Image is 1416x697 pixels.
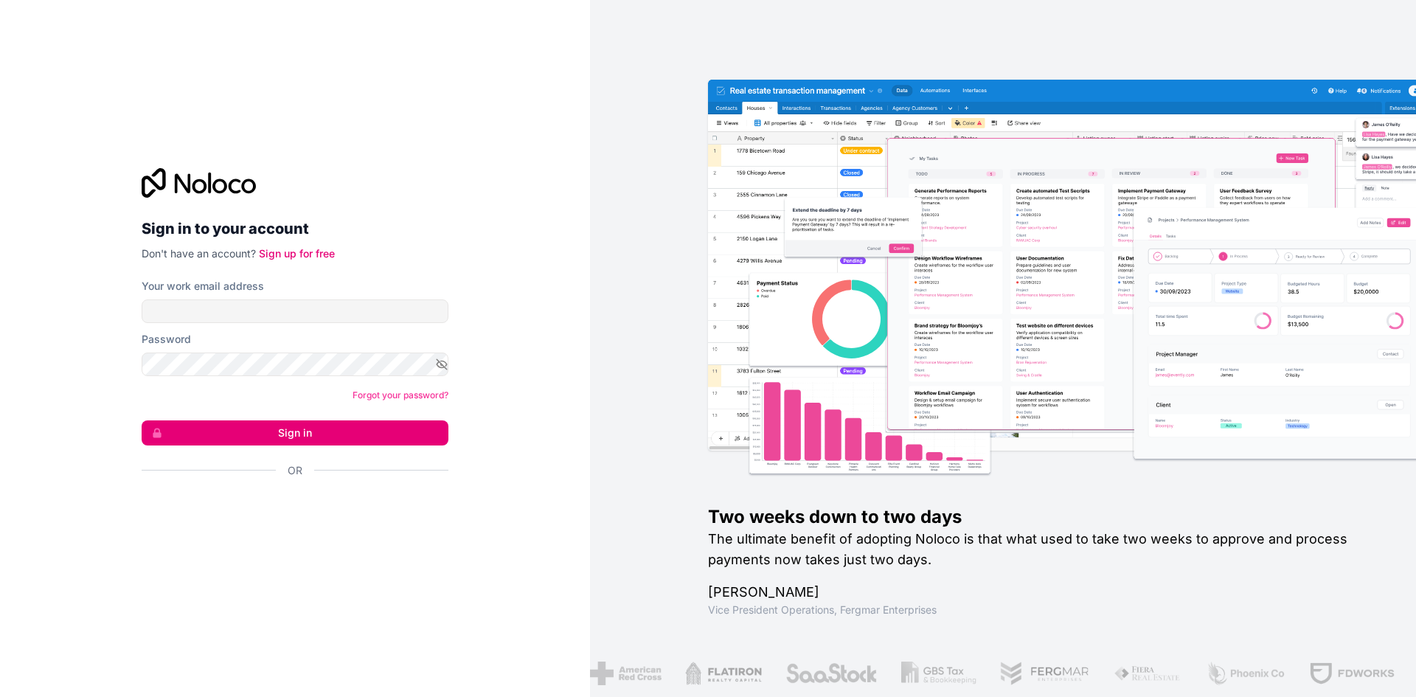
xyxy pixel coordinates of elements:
[259,247,335,260] a: Sign up for free
[142,332,191,347] label: Password
[134,494,444,527] iframe: Sign in with Google Button
[708,505,1369,529] h1: Two weeks down to two days
[142,247,256,260] span: Don't have an account?
[708,582,1369,603] h1: [PERSON_NAME]
[1108,662,1178,685] img: /assets/fiera-fwj2N5v4.png
[780,662,873,685] img: /assets/saastock-C6Zbiodz.png
[142,420,448,445] button: Sign in
[897,662,972,685] img: /assets/gbstax-C-GtDUiK.png
[586,662,657,685] img: /assets/american-red-cross-BAupjrZR.png
[708,603,1369,617] h1: Vice President Operations , Fergmar Enterprises
[708,529,1369,570] h2: The ultimate benefit of adopting Noloco is that what used to take two weeks to approve and proces...
[142,353,448,376] input: Password
[995,662,1085,685] img: /assets/fergmar-CudnrXN5.png
[681,662,757,685] img: /assets/flatiron-C8eUkumj.png
[353,389,448,400] a: Forgot your password?
[288,463,302,478] span: Or
[142,279,264,294] label: Your work email address
[142,299,448,323] input: Email address
[142,215,448,242] h2: Sign in to your account
[1201,662,1281,685] img: /assets/phoenix-BREaitsQ.png
[1304,662,1390,685] img: /assets/fdworks-Bi04fVtw.png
